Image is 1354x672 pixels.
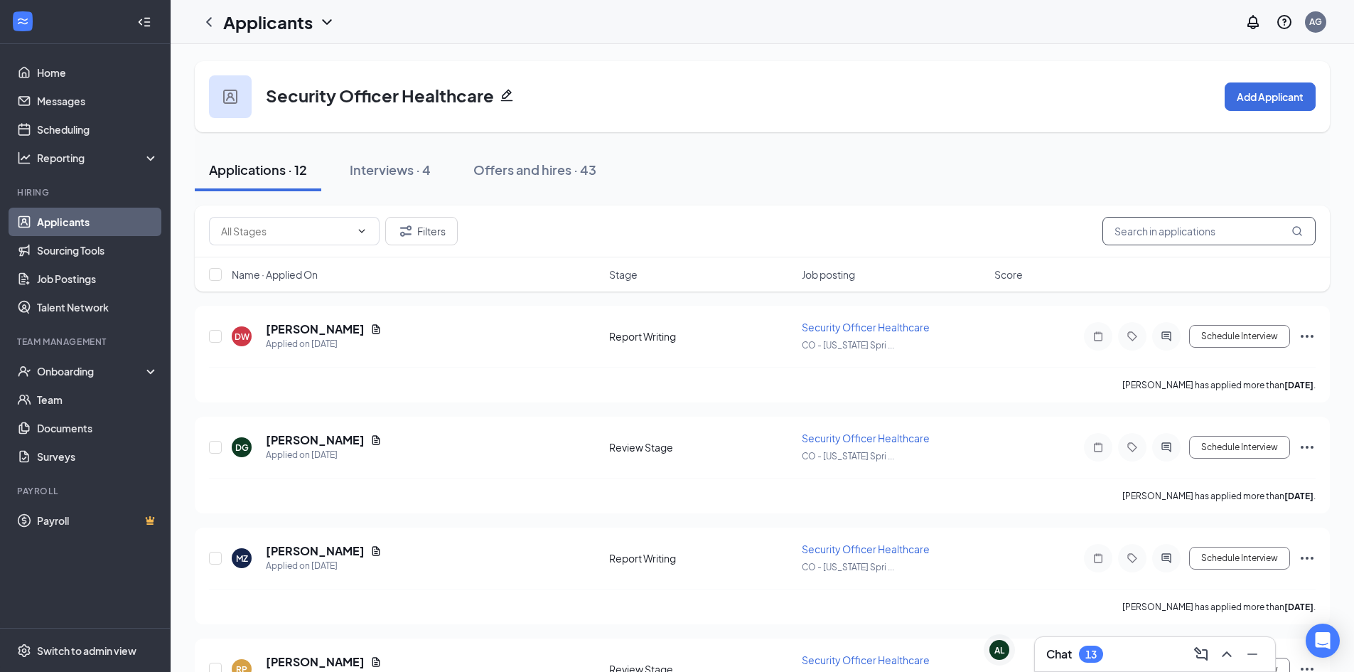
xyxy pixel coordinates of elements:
div: Offers and hires · 43 [473,161,596,178]
span: Job posting [802,267,855,282]
a: Team [37,385,158,414]
div: Interviews · 4 [350,161,431,178]
a: Documents [37,414,158,442]
svg: Ellipses [1299,439,1316,456]
div: Applications · 12 [209,161,307,178]
div: AL [994,644,1004,656]
svg: ChevronDown [318,14,335,31]
input: All Stages [221,223,350,239]
svg: Notifications [1245,14,1262,31]
svg: Note [1090,331,1107,342]
div: MZ [236,553,248,565]
a: Talent Network [37,293,158,321]
img: user icon [223,90,237,104]
b: [DATE] [1284,380,1313,390]
div: Report Writing [609,329,793,343]
svg: Note [1090,442,1107,453]
a: PayrollCrown [37,506,158,535]
div: AG [1309,16,1322,28]
h5: [PERSON_NAME] [266,321,365,337]
a: Home [37,58,158,87]
span: Security Officer Healthcare [802,654,930,666]
svg: Settings [17,644,31,658]
svg: Document [370,545,382,557]
svg: Minimize [1244,646,1261,663]
p: [PERSON_NAME] has applied more than . [1122,601,1316,613]
svg: Note [1090,553,1107,564]
span: Security Officer Healthcare [802,543,930,555]
span: CO - [US_STATE] Spri ... [802,451,894,462]
svg: ComposeMessage [1193,646,1210,663]
svg: ChevronDown [356,225,367,237]
svg: Filter [397,223,414,240]
button: Minimize [1241,643,1264,666]
b: [DATE] [1284,491,1313,501]
svg: ChevronLeft [200,14,217,31]
svg: Document [370,656,382,668]
div: Team Management [17,336,156,348]
svg: MagnifyingGlass [1291,225,1303,237]
svg: Tag [1124,442,1141,453]
span: Security Officer Healthcare [802,432,930,444]
div: Open Intercom Messenger [1306,624,1340,658]
h1: Applicants [223,10,313,34]
svg: ActiveChat [1158,553,1175,564]
svg: Tag [1124,331,1141,342]
span: Name · Applied On [232,267,318,282]
div: DG [235,442,249,454]
a: Messages [37,87,158,115]
h5: [PERSON_NAME] [266,543,365,559]
div: Switch to admin view [37,644,136,658]
input: Search in applications [1102,217,1316,245]
button: Add Applicant [1225,82,1316,111]
h3: Chat [1046,646,1072,662]
p: [PERSON_NAME] has applied more than . [1122,490,1316,502]
div: DW [235,331,249,343]
h5: [PERSON_NAME] [266,654,365,670]
svg: UserCheck [17,364,31,378]
svg: Ellipses [1299,550,1316,567]
div: Applied on [DATE] [266,337,382,351]
svg: Document [370,434,382,446]
a: Job Postings [37,265,158,293]
p: [PERSON_NAME] has applied more than . [1122,379,1316,391]
div: Onboarding [37,364,146,378]
svg: Collapse [137,15,151,29]
svg: QuestionInfo [1276,14,1293,31]
svg: Analysis [17,151,31,165]
button: Filter Filters [385,217,458,245]
button: ChevronUp [1215,643,1238,666]
div: Applied on [DATE] [266,559,382,573]
span: Security Officer Healthcare [802,321,930,334]
svg: Document [370,324,382,335]
span: Stage [609,267,638,282]
div: Review Stage [609,440,793,454]
a: Scheduling [37,115,158,144]
button: Schedule Interview [1189,436,1290,459]
div: Reporting [37,151,159,165]
svg: Pencil [500,88,514,102]
a: Sourcing Tools [37,236,158,265]
button: Schedule Interview [1189,547,1290,570]
a: Surveys [37,442,158,471]
button: ComposeMessage [1190,643,1213,666]
a: Applicants [37,208,158,236]
div: Applied on [DATE] [266,448,382,462]
span: CO - [US_STATE] Spri ... [802,340,894,351]
div: Report Writing [609,551,793,565]
svg: WorkstreamLogo [16,14,30,28]
span: CO - [US_STATE] Spri ... [802,562,894,572]
div: Hiring [17,186,156,198]
svg: Tag [1124,553,1141,564]
svg: ChevronUp [1218,646,1235,663]
svg: Ellipses [1299,328,1316,345]
button: Schedule Interview [1189,325,1290,348]
svg: ActiveChat [1158,331,1175,342]
div: 13 [1085,649,1097,661]
svg: ActiveChat [1158,442,1175,453]
h3: Security Officer Healthcare [266,83,494,107]
h5: [PERSON_NAME] [266,432,365,448]
b: [DATE] [1284,602,1313,612]
span: Score [994,267,1023,282]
